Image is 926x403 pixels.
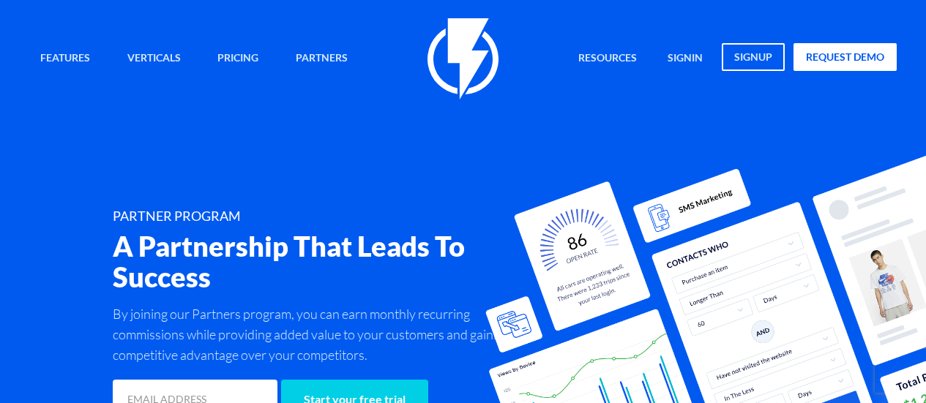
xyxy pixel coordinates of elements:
[722,43,785,71] a: signup
[113,231,525,292] h2: A Partnership That Leads To Success
[113,304,525,365] p: By joining our Partners program, you can earn monthly recurring commissions while providing added...
[285,43,359,75] a: Partners
[113,209,525,224] h1: PARTNER PROGRAM
[657,43,714,75] a: signin
[794,43,897,71] a: request demo
[29,43,101,75] a: Features
[116,43,192,75] a: Verticals
[567,43,648,75] a: Resources
[206,43,269,75] a: Pricing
